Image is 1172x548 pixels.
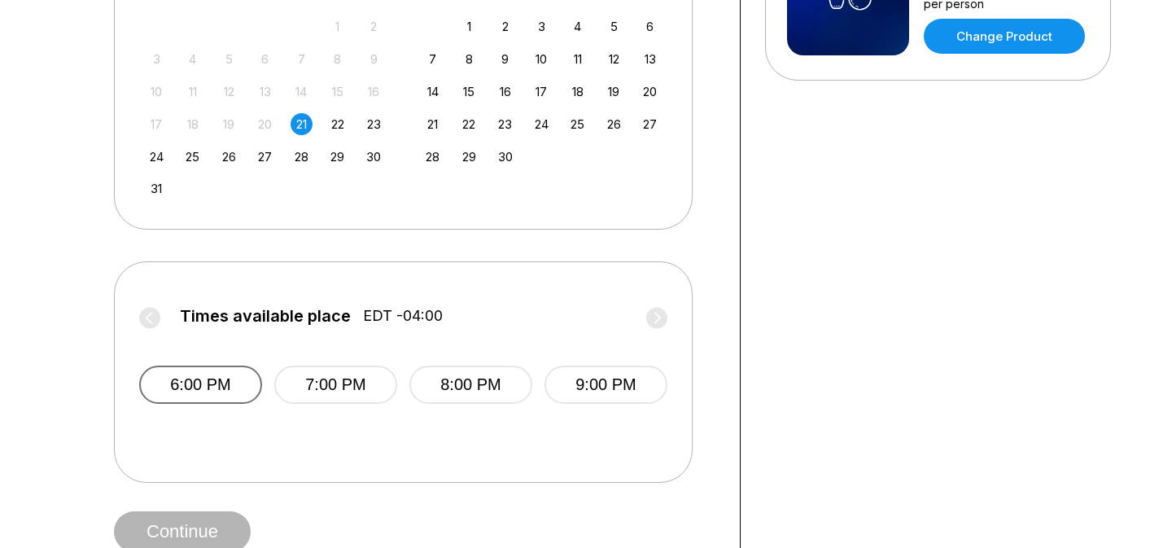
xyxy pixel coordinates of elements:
div: Choose Friday, September 12th, 2025 [603,48,625,70]
span: Times available place [180,307,351,325]
div: Choose Wednesday, September 24th, 2025 [531,113,553,135]
div: Not available Saturday, August 16th, 2025 [363,81,385,103]
span: EDT -04:00 [363,307,443,325]
div: Choose Thursday, September 4th, 2025 [566,15,588,37]
div: Choose Sunday, September 14th, 2025 [422,81,444,103]
div: Not available Tuesday, August 12th, 2025 [218,81,240,103]
div: Not available Thursday, August 7th, 2025 [291,48,313,70]
div: Choose Saturday, September 20th, 2025 [639,81,661,103]
div: Choose Tuesday, August 26th, 2025 [218,146,240,168]
div: Choose Sunday, September 28th, 2025 [422,146,444,168]
div: Choose Tuesday, September 16th, 2025 [494,81,516,103]
button: 8:00 PM [409,366,532,404]
div: Choose Friday, September 26th, 2025 [603,113,625,135]
a: Change Product [924,19,1085,54]
div: Choose Thursday, August 28th, 2025 [291,146,313,168]
div: Choose Friday, August 29th, 2025 [326,146,348,168]
div: Choose Thursday, August 21st, 2025 [291,113,313,135]
div: Not available Sunday, August 10th, 2025 [146,81,168,103]
div: Not available Friday, August 1st, 2025 [326,15,348,37]
div: Choose Thursday, September 25th, 2025 [566,113,588,135]
div: Choose Monday, September 15th, 2025 [458,81,480,103]
div: Choose Wednesday, September 3rd, 2025 [531,15,553,37]
div: Choose Wednesday, September 17th, 2025 [531,81,553,103]
div: Choose Wednesday, August 27th, 2025 [254,146,276,168]
div: Choose Thursday, September 11th, 2025 [566,48,588,70]
div: month 2025-08 [143,14,387,200]
div: Not available Wednesday, August 6th, 2025 [254,48,276,70]
div: Not available Monday, August 11th, 2025 [181,81,203,103]
div: Choose Saturday, August 23rd, 2025 [363,113,385,135]
div: Choose Sunday, September 21st, 2025 [422,113,444,135]
div: Choose Monday, August 25th, 2025 [181,146,203,168]
div: Choose Monday, September 29th, 2025 [458,146,480,168]
div: Choose Thursday, September 18th, 2025 [566,81,588,103]
div: Choose Tuesday, September 23rd, 2025 [494,113,516,135]
div: Choose Tuesday, September 30th, 2025 [494,146,516,168]
div: Choose Saturday, September 27th, 2025 [639,113,661,135]
div: Choose Monday, September 1st, 2025 [458,15,480,37]
div: Choose Monday, September 22nd, 2025 [458,113,480,135]
div: Not available Saturday, August 2nd, 2025 [363,15,385,37]
div: Choose Friday, September 5th, 2025 [603,15,625,37]
div: Not available Tuesday, August 19th, 2025 [218,113,240,135]
div: Choose Saturday, September 6th, 2025 [639,15,661,37]
div: Not available Saturday, August 9th, 2025 [363,48,385,70]
div: Not available Sunday, August 17th, 2025 [146,113,168,135]
div: Choose Friday, August 22nd, 2025 [326,113,348,135]
button: 9:00 PM [544,366,667,404]
div: Choose Tuesday, September 2nd, 2025 [494,15,516,37]
div: Choose Sunday, September 7th, 2025 [422,48,444,70]
div: Not available Monday, August 4th, 2025 [181,48,203,70]
div: Choose Sunday, August 24th, 2025 [146,146,168,168]
div: Choose Friday, September 19th, 2025 [603,81,625,103]
div: Not available Tuesday, August 5th, 2025 [218,48,240,70]
button: 6:00 PM [139,366,262,404]
div: Not available Thursday, August 14th, 2025 [291,81,313,103]
div: Choose Wednesday, September 10th, 2025 [531,48,553,70]
button: 7:00 PM [274,366,397,404]
div: Not available Wednesday, August 20th, 2025 [254,113,276,135]
div: Not available Wednesday, August 13th, 2025 [254,81,276,103]
div: Not available Sunday, August 3rd, 2025 [146,48,168,70]
div: month 2025-09 [420,14,664,168]
div: Choose Tuesday, September 9th, 2025 [494,48,516,70]
div: Not available Friday, August 8th, 2025 [326,48,348,70]
div: Choose Sunday, August 31st, 2025 [146,178,168,199]
div: Choose Saturday, September 13th, 2025 [639,48,661,70]
div: Choose Saturday, August 30th, 2025 [363,146,385,168]
div: Not available Monday, August 18th, 2025 [181,113,203,135]
div: Choose Monday, September 8th, 2025 [458,48,480,70]
div: Not available Friday, August 15th, 2025 [326,81,348,103]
